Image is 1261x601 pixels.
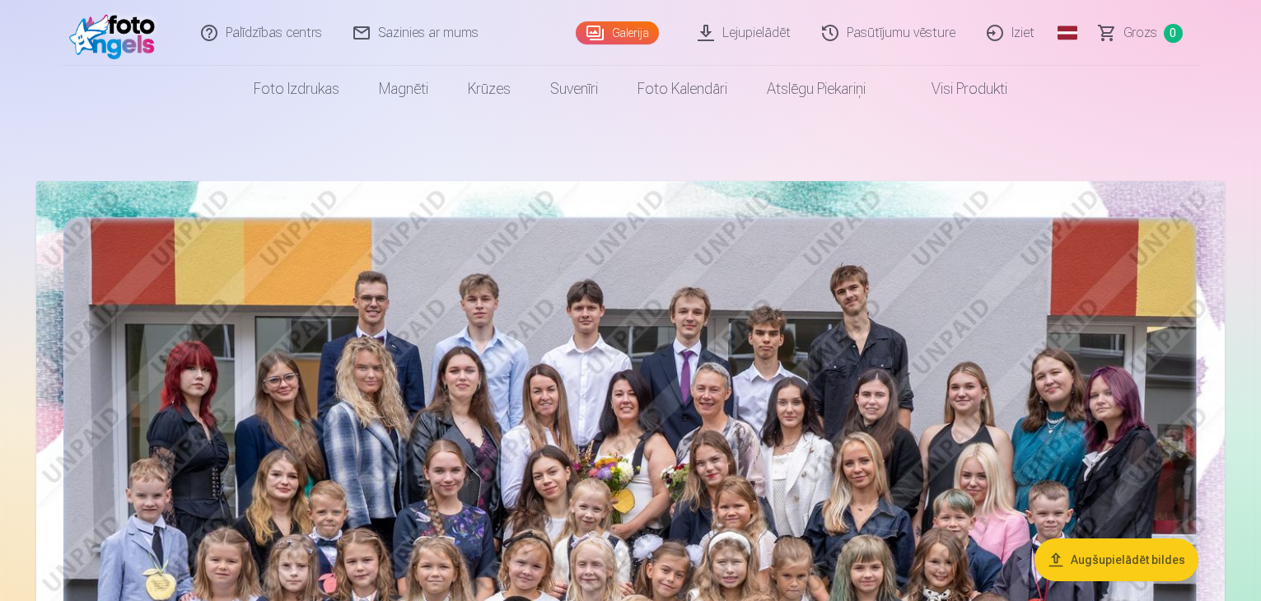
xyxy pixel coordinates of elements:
a: Atslēgu piekariņi [747,66,885,112]
a: Suvenīri [530,66,618,112]
a: Foto kalendāri [618,66,747,112]
a: Galerija [576,21,659,44]
button: Augšupielādēt bildes [1034,538,1198,581]
img: /fa3 [69,7,164,59]
a: Foto izdrukas [234,66,359,112]
a: Magnēti [359,66,448,112]
a: Krūzes [448,66,530,112]
span: Grozs [1123,23,1157,43]
a: Visi produkti [885,66,1027,112]
span: 0 [1164,24,1183,43]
